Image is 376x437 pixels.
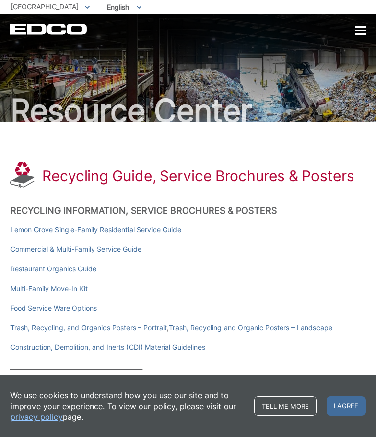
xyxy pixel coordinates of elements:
span: I agree [327,396,366,416]
p: , [10,322,366,333]
a: Food Service Ware Options [10,303,97,314]
a: privacy policy [10,412,63,422]
p: We use cookies to understand how you use our site and to improve your experience. To view our pol... [10,390,244,422]
a: Trash, Recycling and Organic Posters – Landscape [169,322,332,333]
a: Construction, Demolition, and Inerts (CDI) Material Guidelines [10,342,205,353]
a: Restaurant Organics Guide [10,264,96,274]
h2: Recycling Information, Service Brochures & Posters [10,205,366,216]
span: [GEOGRAPHIC_DATA] [10,2,79,11]
p: _____________________________________________ [10,362,366,372]
a: Multi-Family Move-In Kit [10,283,88,294]
h1: Recycling Guide, Service Brochures & Posters [42,167,354,185]
a: Trash, Recycling, and Organics Posters – Portrait [10,322,167,333]
a: Lemon Grove Single-Family Residential Service Guide [10,224,181,235]
a: Tell me more [254,396,317,416]
h2: Resource Center [10,95,366,126]
a: Commercial & Multi-Family Service Guide [10,244,141,255]
a: EDCD logo. Return to the homepage. [10,24,88,35]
